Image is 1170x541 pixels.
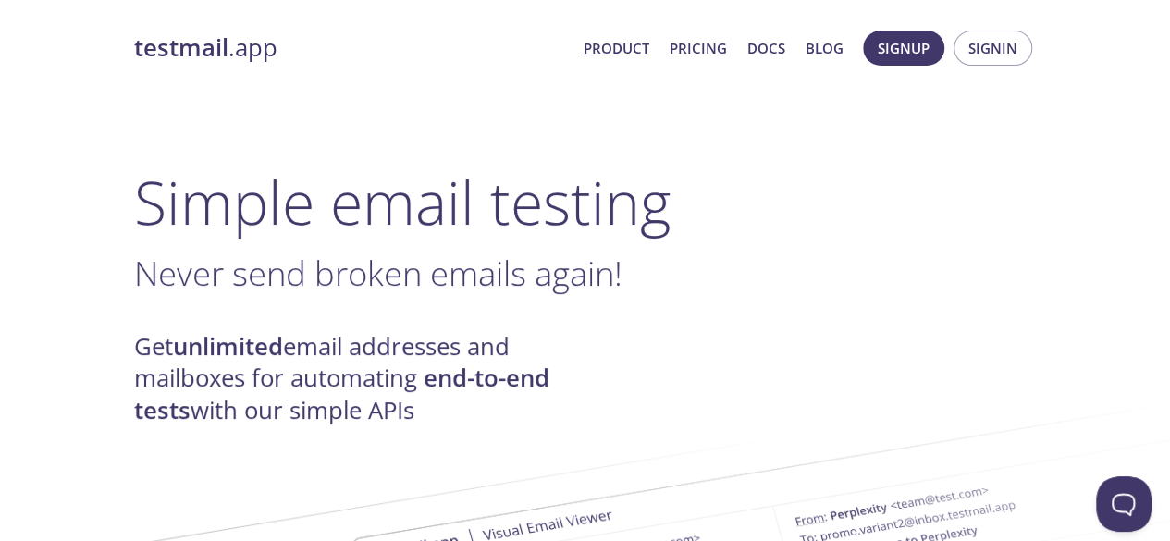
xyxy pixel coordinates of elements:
[134,250,622,296] span: Never send broken emails again!
[806,36,844,60] a: Blog
[863,31,944,66] button: Signup
[584,36,649,60] a: Product
[878,36,930,60] span: Signup
[1096,476,1152,532] iframe: Help Scout Beacon - Open
[954,31,1032,66] button: Signin
[134,32,569,64] a: testmail.app
[134,31,228,64] strong: testmail
[134,362,549,425] strong: end-to-end tests
[134,331,585,426] h4: Get email addresses and mailboxes for automating with our simple APIs
[747,36,785,60] a: Docs
[968,36,1017,60] span: Signin
[670,36,727,60] a: Pricing
[134,166,1037,238] h1: Simple email testing
[173,330,283,363] strong: unlimited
